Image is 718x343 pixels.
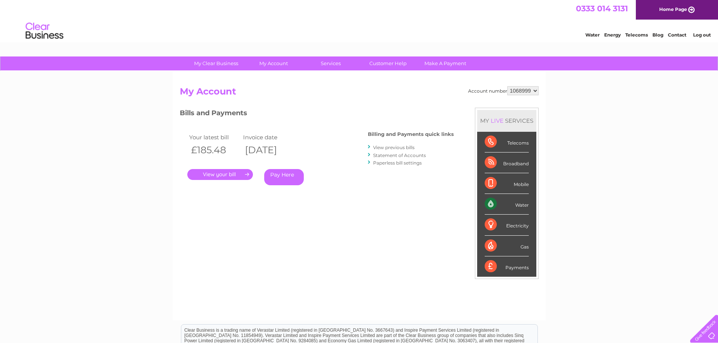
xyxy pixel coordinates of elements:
[187,142,242,158] th: £185.48
[468,86,539,95] div: Account number
[300,56,362,70] a: Services
[181,4,537,37] div: Clear Business is a trading name of Verastar Limited (registered in [GEOGRAPHIC_DATA] No. 3667643...
[264,169,304,185] a: Pay Here
[414,56,476,70] a: Make A Payment
[373,152,426,158] a: Statement of Accounts
[241,142,295,158] th: [DATE]
[357,56,419,70] a: Customer Help
[485,215,529,235] div: Electricity
[180,108,454,121] h3: Bills and Payments
[477,110,536,131] div: MY SERVICES
[242,56,305,70] a: My Account
[373,160,422,166] a: Paperless bill settings
[185,56,247,70] a: My Clear Business
[485,152,529,173] div: Broadband
[485,194,529,215] div: Water
[368,131,454,137] h4: Billing and Payments quick links
[373,145,415,150] a: View previous bills
[485,132,529,152] div: Telecoms
[668,32,686,38] a: Contact
[576,4,628,13] a: 0333 014 3131
[585,32,600,38] a: Water
[485,236,529,256] div: Gas
[187,169,253,180] a: .
[485,256,529,277] div: Payments
[180,86,539,101] h2: My Account
[241,132,295,142] td: Invoice date
[485,173,529,194] div: Mobile
[604,32,621,38] a: Energy
[625,32,648,38] a: Telecoms
[652,32,663,38] a: Blog
[489,117,505,124] div: LIVE
[693,32,711,38] a: Log out
[25,20,64,43] img: logo.png
[187,132,242,142] td: Your latest bill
